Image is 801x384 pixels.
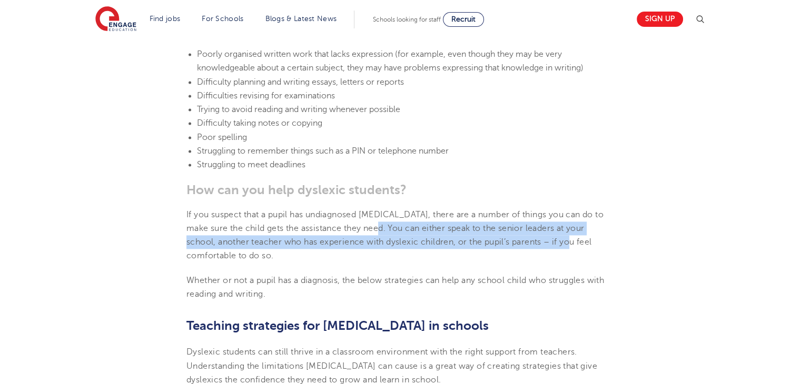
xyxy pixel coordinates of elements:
span: Struggling to remember things such as a PIN or telephone number [197,146,449,156]
span: If you suspect that a pupil has undiagnosed [MEDICAL_DATA], there are a number of things you can ... [186,210,604,261]
span: Difficulties revising for examinations [197,91,335,100]
span: Poorly organised written work that lacks expression (for example, even though they may be very kn... [197,49,584,73]
span: Struggling to meet deadlines [197,160,305,169]
img: Engage Education [95,6,136,33]
span: Whether or not a pupil has a diagnosis, the below strategies can help any school child who strugg... [186,276,604,299]
span: Trying to avoid reading and writing whenever possible [197,105,400,114]
span: Difficulty planning and writing essays, letters or reports [197,77,404,87]
span: Schools looking for staff [373,16,441,23]
a: Find jobs [150,15,181,23]
a: Blogs & Latest News [265,15,337,23]
b: Teaching strategies for [MEDICAL_DATA] in schools [186,318,489,333]
a: For Schools [202,15,243,23]
a: Sign up [637,12,683,27]
span: Recruit [451,15,476,23]
b: How can you help dyslexic students? [186,183,407,197]
span: Difficulty taking notes or copying [197,118,322,128]
span: Poor spelling [197,133,247,142]
a: Recruit [443,12,484,27]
